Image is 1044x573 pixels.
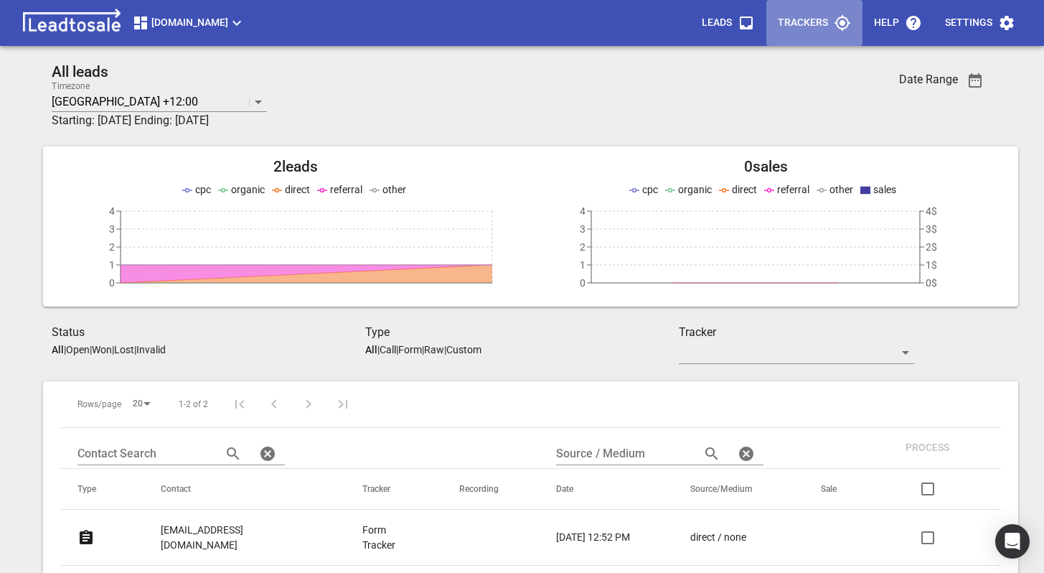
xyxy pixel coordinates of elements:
span: | [90,344,92,355]
span: | [112,344,114,355]
p: [EMAIL_ADDRESS][DOMAIN_NAME] [161,523,305,552]
span: cpc [642,184,658,195]
span: direct [732,184,757,195]
span: | [444,344,446,355]
span: other [382,184,406,195]
tspan: 1 [109,259,115,271]
span: | [422,344,424,355]
span: | [64,344,66,355]
tspan: 1$ [926,259,937,271]
th: Type [60,469,144,510]
aside: All [365,344,377,355]
span: other [829,184,853,195]
h2: All leads [52,63,835,81]
h3: Starting: [DATE] Ending: [DATE] [52,112,835,129]
tspan: 4 [109,205,115,217]
span: [DOMAIN_NAME] [132,14,245,32]
p: Invalid [136,344,166,355]
p: Help [874,16,899,30]
p: Open [66,344,90,355]
span: referral [777,184,809,195]
p: Won [92,344,112,355]
span: referral [330,184,362,195]
button: [DOMAIN_NAME] [126,9,251,37]
h3: Date Range [899,73,958,86]
p: [DATE] 12:52 PM [556,530,630,545]
span: organic [678,184,712,195]
a: [EMAIL_ADDRESS][DOMAIN_NAME] [161,513,305,562]
span: | [377,344,380,355]
img: logo [17,9,126,37]
p: Leads [702,16,732,30]
span: sales [873,184,896,195]
p: Raw [424,344,444,355]
p: Settings [945,16,992,30]
p: Form [398,344,422,355]
th: Contact [144,469,345,510]
tspan: 1 [580,259,586,271]
tspan: 0$ [926,277,937,289]
h3: Tracker [679,324,914,341]
h3: Status [52,324,365,341]
span: Rows/page [77,399,121,411]
p: [GEOGRAPHIC_DATA] +12:00 [52,93,198,110]
tspan: 2$ [926,241,937,253]
tspan: 0 [109,277,115,289]
a: direct / none [690,530,763,545]
h3: Type [365,324,679,341]
div: Open Intercom Messenger [995,524,1030,559]
svg: Form [77,529,95,546]
label: Timezone [52,82,90,90]
p: Lost [114,344,134,355]
span: | [396,344,398,355]
tspan: 3 [580,223,586,235]
span: 1-2 of 2 [179,399,208,411]
p: Trackers [778,16,828,30]
h2: 0 sales [531,158,1002,176]
th: Sale [804,469,877,510]
tspan: 3 [109,223,115,235]
th: Tracker [345,469,442,510]
p: Call [380,344,396,355]
tspan: 2 [580,241,586,253]
span: organic [231,184,265,195]
span: cpc [195,184,211,195]
h2: 2 leads [60,158,531,176]
tspan: 2 [109,241,115,253]
tspan: 4 [580,205,586,217]
a: [DATE] 12:52 PM [556,530,633,545]
aside: All [52,344,64,355]
tspan: 0 [580,277,586,289]
span: | [134,344,136,355]
tspan: 3$ [926,223,937,235]
p: direct / none [690,530,746,545]
th: Source/Medium [673,469,804,510]
span: direct [285,184,310,195]
a: Form Tracker [362,523,402,552]
button: Date Range [958,63,992,98]
p: Custom [446,344,481,355]
div: 20 [127,394,156,414]
th: Recording [442,469,539,510]
tspan: 4$ [926,205,937,217]
th: Date [539,469,673,510]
